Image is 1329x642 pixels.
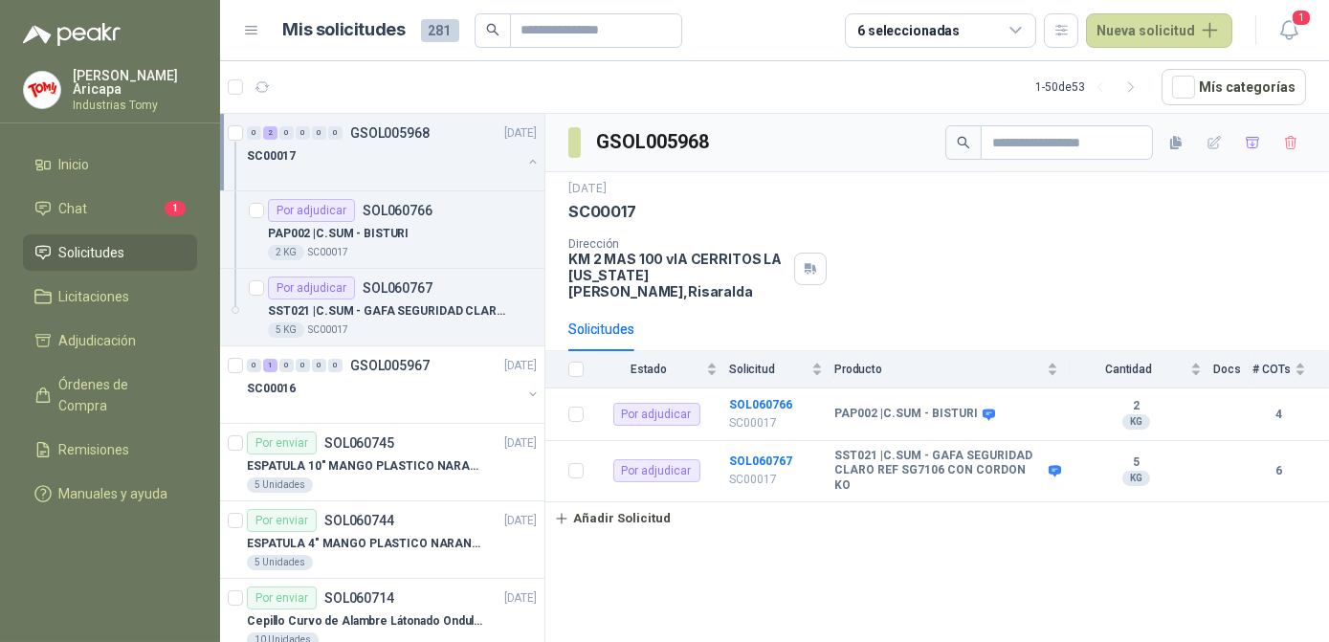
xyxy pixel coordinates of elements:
a: Remisiones [23,432,197,468]
th: Docs [1213,351,1252,388]
span: Solicitud [729,363,808,376]
p: SOL060766 [363,204,432,217]
span: Adjudicación [59,330,137,351]
button: Añadir Solicitud [545,502,679,535]
div: 1 [263,359,277,372]
a: 0 1 0 0 0 0 GSOL005967[DATE] SC00016 [247,354,541,415]
div: 0 [279,359,294,372]
div: Por enviar [247,432,317,454]
p: SC00016 [247,380,296,398]
p: ESPATULA 4" MANGO PLASTICO NARANJA MARCA TRUPPER [247,535,485,553]
span: Estado [595,363,702,376]
div: 0 [328,359,343,372]
a: Por adjudicarSOL060767SST021 |C.SUM - GAFA SEGURIDAD CLARO REF SG7106 CON CORDON KO5 KGSC00017 [220,269,544,346]
b: 2 [1070,399,1202,414]
div: 0 [279,126,294,140]
a: Inicio [23,146,197,183]
div: 6 seleccionadas [857,20,960,41]
span: 1 [165,201,186,216]
p: SC00017 [729,414,823,432]
p: SOL060714 [324,591,394,605]
span: Inicio [59,154,90,175]
img: Logo peakr [23,23,121,46]
div: 0 [312,359,326,372]
span: Cantidad [1070,363,1186,376]
p: SC00017 [247,147,296,166]
button: Mís categorías [1162,69,1306,105]
a: Por enviarSOL060745[DATE] ESPATULA 10" MANGO PLASTICO NARANJA MARCA TRUPPER5 Unidades [220,424,544,501]
div: Por enviar [247,509,317,532]
span: Órdenes de Compra [59,374,179,416]
a: SOL060766 [729,398,792,411]
div: Por adjudicar [613,459,700,482]
p: Dirección [568,237,786,251]
b: PAP002 | C.SUM - BISTURI [834,407,978,422]
span: 281 [421,19,459,42]
p: SOL060744 [324,514,394,527]
div: Por adjudicar [268,199,355,222]
p: [PERSON_NAME] Aricapa [73,69,197,96]
span: Producto [834,363,1043,376]
p: SOL060745 [324,436,394,450]
b: 6 [1252,462,1306,480]
p: SC00017 [568,202,636,222]
span: search [486,23,499,36]
div: KG [1122,471,1150,486]
a: Añadir Solicitud [545,502,1329,535]
img: Company Logo [24,72,60,108]
div: Por enviar [247,587,317,609]
div: 5 Unidades [247,555,313,570]
p: SC00017 [308,322,348,338]
span: search [957,136,970,149]
th: Cantidad [1070,351,1213,388]
p: SC00017 [729,471,823,489]
th: # COTs [1252,351,1329,388]
div: Por adjudicar [268,277,355,299]
div: 0 [312,126,326,140]
p: [DATE] [504,357,537,375]
a: Solicitudes [23,234,197,271]
p: [DATE] [568,180,607,198]
span: Chat [59,198,88,219]
b: 4 [1252,406,1306,424]
div: 5 Unidades [247,477,313,493]
p: GSOL005967 [350,359,430,372]
th: Producto [834,351,1070,388]
span: # COTs [1252,363,1291,376]
span: 1 [1291,9,1312,27]
p: SST021 | C.SUM - GAFA SEGURIDAD CLARO REF SG7106 CON CORDON KO [268,302,506,321]
span: Remisiones [59,439,130,460]
p: ESPATULA 10" MANGO PLASTICO NARANJA MARCA TRUPPER [247,457,485,476]
button: Nueva solicitud [1086,13,1232,48]
div: 0 [328,126,343,140]
p: Cepillo Curvo de Alambre Látonado Ondulado con Mango Truper [247,612,485,631]
div: 2 KG [268,245,304,260]
p: Industrias Tomy [73,100,197,111]
p: GSOL005968 [350,126,430,140]
h1: Mis solicitudes [283,16,406,44]
a: Licitaciones [23,278,197,315]
p: [DATE] [504,512,537,530]
b: 5 [1070,455,1202,471]
h3: GSOL005968 [596,127,712,157]
a: Órdenes de Compra [23,366,197,424]
p: SC00017 [308,245,348,260]
span: Licitaciones [59,286,130,307]
div: KG [1122,414,1150,430]
div: 5 KG [268,322,304,338]
div: 0 [247,126,261,140]
div: 0 [247,359,261,372]
div: 0 [296,126,310,140]
div: 2 [263,126,277,140]
b: SOL060767 [729,454,792,468]
a: Adjudicación [23,322,197,359]
span: Solicitudes [59,242,125,263]
span: Manuales y ayuda [59,483,168,504]
a: Chat1 [23,190,197,227]
th: Estado [595,351,729,388]
b: SST021 | C.SUM - GAFA SEGURIDAD CLARO REF SG7106 CON CORDON KO [834,449,1044,494]
div: 1 - 50 de 53 [1035,72,1146,102]
p: PAP002 | C.SUM - BISTURI [268,225,409,243]
button: 1 [1272,13,1306,48]
th: Solicitud [729,351,834,388]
